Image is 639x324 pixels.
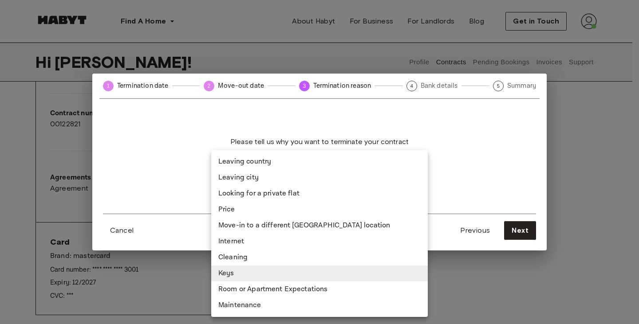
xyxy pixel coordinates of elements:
li: Room or Apartment Expectations [211,281,428,297]
li: Maintenance [211,297,428,313]
li: Move-in to a different [GEOGRAPHIC_DATA] location [211,218,428,234]
li: Keys [211,265,428,281]
li: Leaving city [211,170,428,186]
li: Price [211,202,428,218]
li: Cleaning [211,250,428,265]
li: Internet [211,234,428,250]
li: Leaving country [211,154,428,170]
li: Looking for a private flat [211,186,428,202]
